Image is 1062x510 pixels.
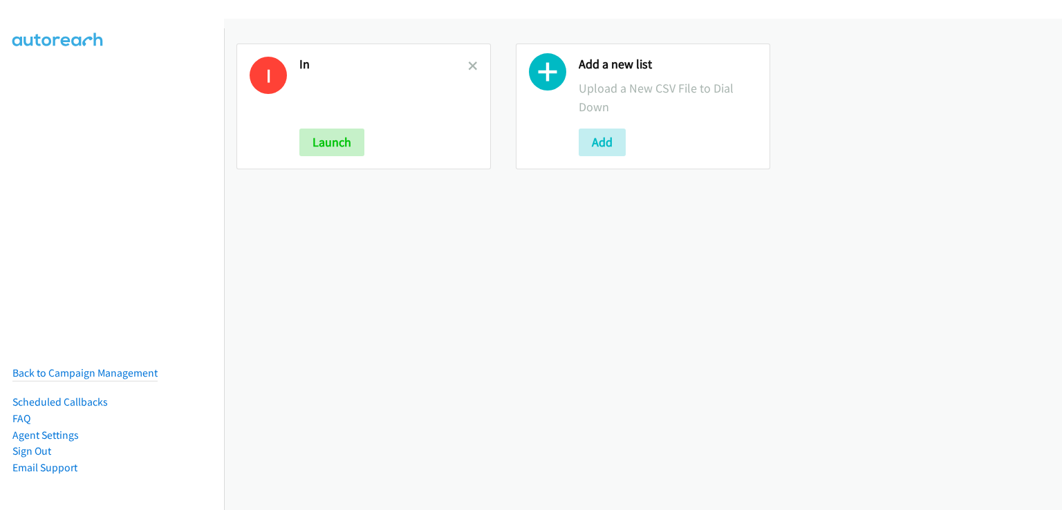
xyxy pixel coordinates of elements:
p: Upload a New CSV File to Dial Down [579,79,757,116]
a: Scheduled Callbacks [12,395,108,408]
h2: In [299,57,468,73]
button: Launch [299,129,364,156]
a: Back to Campaign Management [12,366,158,379]
a: Email Support [12,461,77,474]
h1: I [250,57,287,94]
a: Agent Settings [12,428,79,442]
a: FAQ [12,412,30,425]
a: Sign Out [12,444,51,457]
button: Add [579,129,626,156]
h2: Add a new list [579,57,757,73]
